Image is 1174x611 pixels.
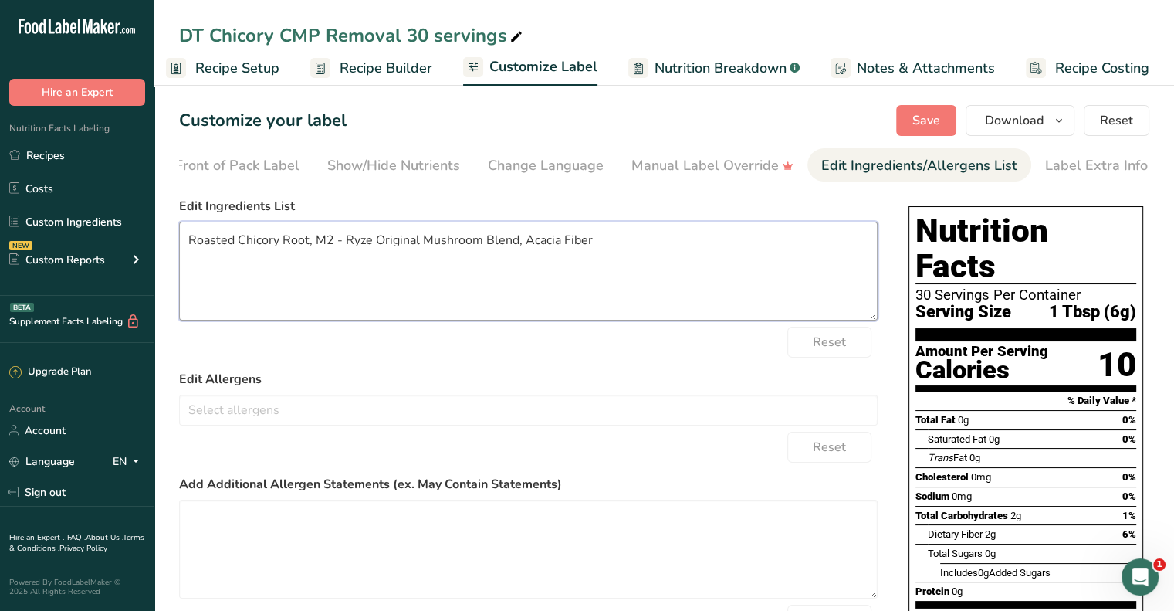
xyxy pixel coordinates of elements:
span: Dietary Fiber [928,528,983,540]
span: Serving Size [915,303,1011,322]
span: Notes & Attachments [857,58,995,79]
span: Protein [915,586,949,597]
span: 0mg [971,471,991,483]
span: 0% [1122,471,1136,483]
span: Download [985,111,1044,130]
span: Fat [928,452,967,463]
span: Customize Label [489,56,597,77]
button: Save [896,105,956,136]
div: Label Extra Info [1045,155,1148,176]
span: 0mg [952,490,972,502]
span: 2g [1010,510,1021,521]
span: 0g [989,433,1000,445]
span: Recipe Builder [340,58,432,79]
span: Total Carbohydrates [915,510,1008,521]
h1: Customize your label [179,108,347,134]
div: NEW [9,241,32,250]
span: 1 [1153,558,1166,571]
a: Customize Label [463,49,597,87]
div: 30 Servings Per Container [915,287,1136,303]
span: 0g [952,586,963,597]
span: Includes Added Sugars [940,567,1051,579]
span: Save [912,111,940,130]
button: Reset [787,327,871,358]
a: Privacy Policy [59,543,107,554]
button: Reset [1084,105,1149,136]
span: Reset [1100,111,1133,130]
span: Total Sugars [928,548,983,559]
div: Change Language [488,155,604,176]
a: Hire an Expert . [9,532,64,543]
a: Recipe Costing [1026,51,1149,86]
a: Recipe Setup [166,51,279,86]
span: 0% [1122,490,1136,502]
span: 0% [1122,433,1136,445]
a: Notes & Attachments [831,51,995,86]
div: EN [113,452,145,470]
button: Reset [787,432,871,463]
span: Sodium [915,490,949,502]
span: 0g [969,452,980,463]
span: 0g [985,548,996,559]
input: Select allergens [180,398,877,422]
label: Edit Allergens [179,370,878,389]
div: Front of Pack Label [175,155,299,176]
span: Reset [813,438,846,457]
a: Recipe Builder [310,51,432,86]
iframe: Intercom live chat [1122,558,1159,596]
span: Nutrition Breakdown [655,58,787,79]
span: Reset [813,333,846,351]
div: Calories [915,359,1048,382]
div: DT Chicory CMP Removal 30 servings [179,22,526,49]
span: Saturated Fat [928,433,986,445]
span: Recipe Setup [195,58,279,79]
span: 1 Tbsp (6g) [1049,303,1136,322]
a: Nutrition Breakdown [628,51,800,86]
div: BETA [10,303,34,312]
span: Recipe Costing [1055,58,1149,79]
div: Show/Hide Nutrients [327,155,460,176]
div: Powered By FoodLabelMaker © 2025 All Rights Reserved [9,578,145,596]
i: Trans [928,452,953,463]
h1: Nutrition Facts [915,213,1136,284]
a: About Us . [86,532,123,543]
div: Manual Label Override [631,155,793,176]
span: Cholesterol [915,471,969,483]
span: 0% [1122,414,1136,426]
a: Terms & Conditions . [9,532,144,554]
span: 0g [958,414,969,426]
span: 2g [985,528,996,540]
label: Edit Ingredients List [179,197,878,216]
span: Total Fat [915,414,956,426]
div: Edit Ingredients/Allergens List [821,155,1017,176]
div: 10 [1098,345,1136,385]
span: 1% [1122,510,1136,521]
section: % Daily Value * [915,392,1136,410]
label: Add Additional Allergen Statements (ex. May Contain Statements) [179,475,878,494]
a: FAQ . [67,532,86,543]
button: Download [966,105,1074,136]
a: Language [9,448,75,475]
div: Custom Reports [9,252,105,268]
button: Hire an Expert [9,79,145,106]
span: 6% [1122,528,1136,540]
div: Upgrade Plan [9,365,91,380]
span: 0g [978,567,989,579]
div: Amount Per Serving [915,345,1048,359]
